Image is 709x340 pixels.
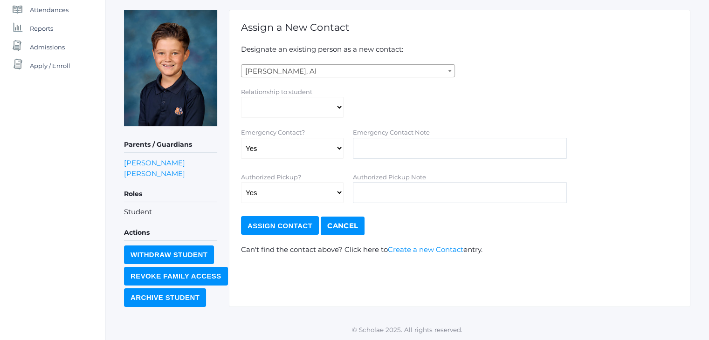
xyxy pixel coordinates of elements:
[241,173,301,181] label: Authorized Pickup?
[241,216,319,235] input: Assign Contact
[124,10,217,126] img: Porter Dickey
[105,325,709,334] p: © Scholae 2025. All rights reserved.
[241,64,455,77] span: Abdulla, Al
[124,245,214,264] input: Withdraw Student
[241,245,678,255] p: Can't find the contact above? Click here to entry.
[124,288,206,307] input: Archive Student
[353,173,426,181] label: Authorized Pickup Note
[30,38,65,56] span: Admissions
[353,129,430,136] label: Emergency Contact Note
[30,19,53,38] span: Reports
[241,22,678,33] h1: Assign a New Contact
[124,225,217,241] h5: Actions
[30,0,69,19] span: Attendances
[124,168,185,179] a: [PERSON_NAME]
[30,56,70,75] span: Apply / Enroll
[388,245,463,254] a: Create a new Contact
[241,88,312,95] label: Relationship to student
[321,217,365,235] a: Cancel
[124,137,217,153] h5: Parents / Guardians
[241,129,305,136] label: Emergency Contact?
[124,267,228,286] input: Revoke Family Access
[124,207,217,218] li: Student
[124,186,217,202] h5: Roles
[124,157,185,168] a: [PERSON_NAME]
[241,44,678,55] p: Designate an existing person as a new contact:
[241,65,454,78] span: Abdulla, Al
